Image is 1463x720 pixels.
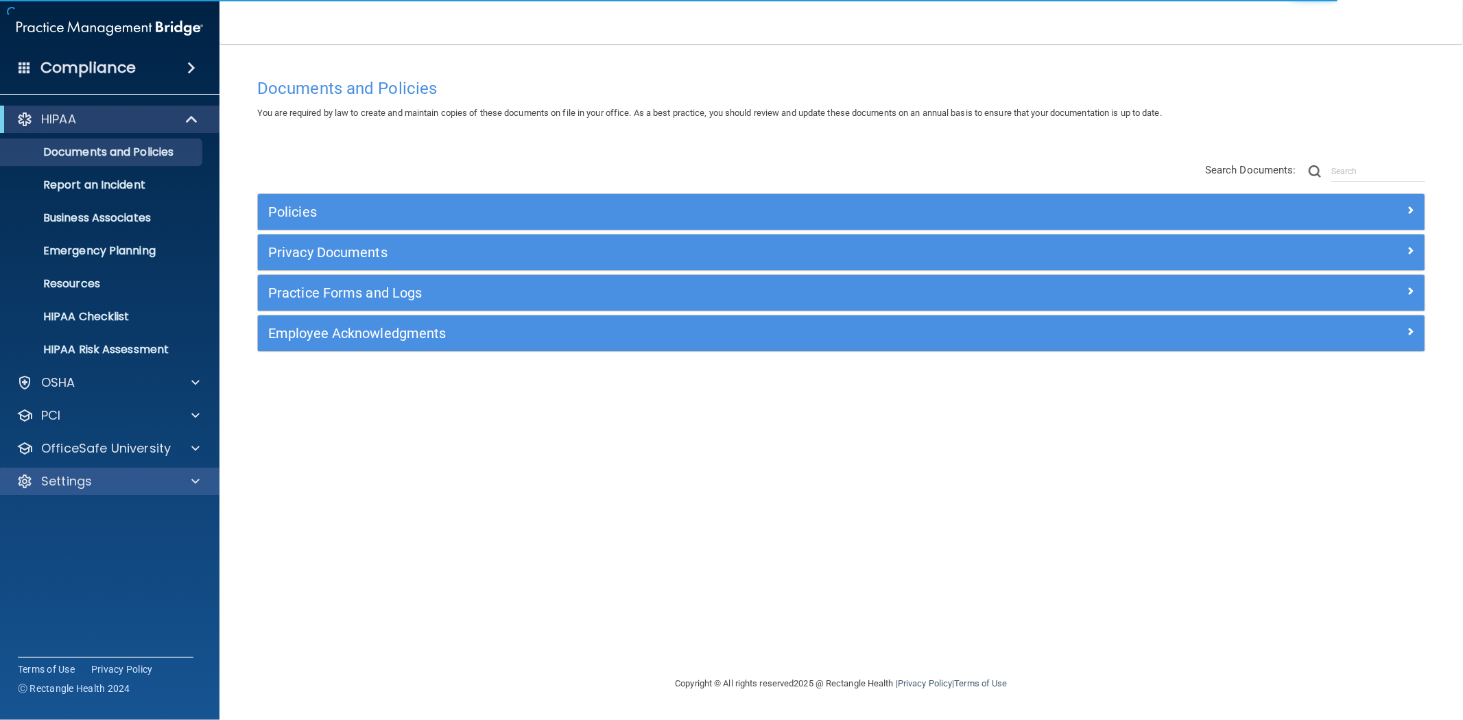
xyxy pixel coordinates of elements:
h5: Employee Acknowledgments [268,326,1123,341]
a: Privacy Policy [898,678,952,688]
h5: Practice Forms and Logs [268,285,1123,300]
p: OSHA [41,374,75,391]
p: Documents and Policies [9,145,196,159]
span: Ⓒ Rectangle Health 2024 [18,682,130,695]
p: Resources [9,277,196,291]
p: Emergency Planning [9,244,196,258]
p: HIPAA Risk Assessment [9,343,196,357]
h4: Compliance [40,58,136,77]
div: Copyright © All rights reserved 2025 @ Rectangle Health | | [591,662,1092,706]
p: HIPAA [41,111,76,128]
a: Privacy Policy [91,662,153,676]
a: OSHA [16,374,200,391]
img: ic-search.3b580494.png [1309,165,1321,178]
p: OfficeSafe University [41,440,171,457]
a: Policies [268,201,1414,223]
h5: Privacy Documents [268,245,1123,260]
h4: Documents and Policies [257,80,1425,97]
p: PCI [41,407,60,424]
a: Practice Forms and Logs [268,282,1414,304]
input: Search [1331,161,1425,182]
span: Search Documents: [1205,164,1296,176]
a: HIPAA [16,111,199,128]
p: Settings [41,473,92,490]
a: Terms of Use [954,678,1007,688]
p: Business Associates [9,211,196,225]
span: You are required by law to create and maintain copies of these documents on file in your office. ... [257,108,1162,118]
h5: Policies [268,204,1123,219]
a: Settings [16,473,200,490]
p: HIPAA Checklist [9,310,196,324]
a: Privacy Documents [268,241,1414,263]
a: PCI [16,407,200,424]
img: PMB logo [16,14,203,42]
p: Report an Incident [9,178,196,192]
a: Employee Acknowledgments [268,322,1414,344]
a: Terms of Use [18,662,75,676]
a: OfficeSafe University [16,440,200,457]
